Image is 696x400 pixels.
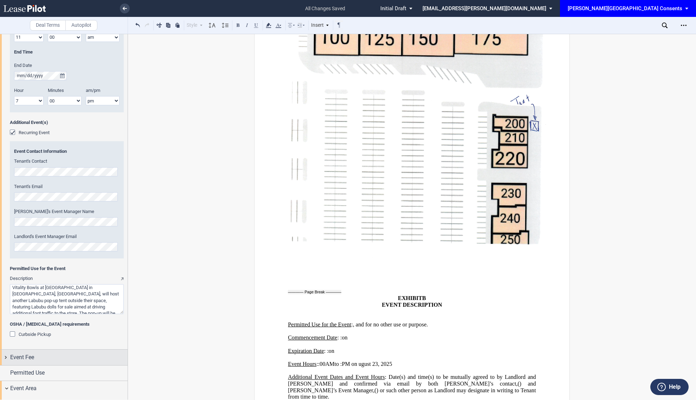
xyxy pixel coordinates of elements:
label: Deal Terms [30,20,66,31]
span: Event Hours [288,361,316,367]
button: Bold [234,21,242,29]
span: ) and [PERSON_NAME]’s Event Manager, [288,380,537,393]
span: gust 23, 2025 [361,361,392,367]
span: [PERSON_NAME]'s Event Manager Name [14,209,94,214]
span: Description [10,276,33,281]
span: B [422,295,426,301]
span: Event Fee [10,353,34,362]
span: : [351,321,353,327]
span: : [340,361,342,367]
button: Help [650,379,689,395]
button: Cut [155,21,163,29]
span: Landlord's Event Manager Email [14,234,77,239]
button: Italic [243,21,251,29]
span: PM on [342,361,357,367]
span: Event Area [10,384,37,393]
span: Additional Event(s) [10,119,124,126]
span: Commencement Date [288,334,337,340]
span: EXHIBIT [398,295,422,301]
span: EVENT DESCRIPTION [382,301,442,308]
span: End Date [14,63,32,68]
span: Expiration Date [288,348,324,354]
md-checkbox: Recurring Event [10,129,50,136]
span: End Time [14,49,33,55]
span: u [359,361,361,367]
span: Tenant's Email [14,184,43,189]
span: Permitted Use for the Event [288,321,351,327]
span: ( [517,380,519,387]
span: all changes saved [302,1,349,16]
span: Permitted Use for the Event [10,265,124,272]
span: : [327,348,328,354]
button: true [58,71,67,80]
span: Additional Event Dates and Event Hours [288,374,385,380]
span: am/pm [86,88,100,93]
label: Autopilot [65,20,97,31]
span: on [342,334,347,340]
span: Permitted Use [10,369,45,377]
button: Paste [173,21,182,29]
span: on [329,348,334,354]
span: Minutes [48,88,64,93]
span: Curbside Pickup [19,332,51,337]
div: [PERSON_NAME][GEOGRAPHIC_DATA] Consents [568,5,682,12]
span: OSHA / [MEDICAL_DATA] requirements [10,321,124,327]
span: : Date(s) and time(s) to be mutually agreed to by Landlord and [PERSON_NAME] and confirmed via em... [288,374,537,387]
span: Tenant's Contact [14,158,47,164]
span: : [340,334,342,340]
button: Copy [164,21,173,29]
span: Hour [14,88,24,93]
div: Open Lease options menu [678,20,689,31]
span: : [324,348,326,354]
span: : [318,361,320,367]
div: Insert [310,21,330,30]
span: : [316,361,318,367]
span: Recurring Event [19,130,50,135]
span: ( [374,387,376,393]
button: Undo [134,21,142,29]
span: ) or such other person as Landlord may designate in writing to Tenant from time to time. [288,387,537,400]
label: Help [669,382,681,392]
span: Initial Draft [380,5,406,12]
span: : [337,334,339,340]
span: to [334,361,339,367]
button: Underline [252,21,260,29]
button: Toggle Control Characters [335,21,343,29]
span: , and for no other use or purpose. [353,321,428,327]
img: popout_long_text.png [121,277,124,280]
span: Event Contact Information [14,148,120,155]
span: 00AM [320,361,334,367]
md-checkbox: Curbside Pickup [10,331,51,338]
